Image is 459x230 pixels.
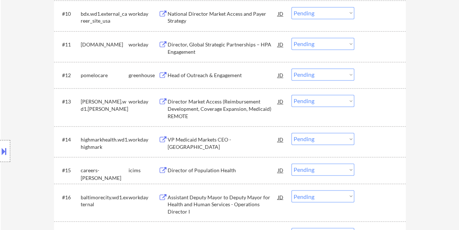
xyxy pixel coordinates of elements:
[277,38,284,51] div: JD
[168,72,278,79] div: Head of Outreach & Engagement
[168,167,278,174] div: Director of Population Health
[168,10,278,24] div: National Director Market Access and Payer Strategy
[168,98,278,120] div: Director Market Access (Reimbursement Development, Coverage Expansion, Medicaid) REMOTE
[129,136,158,143] div: workday
[129,167,158,174] div: icims
[168,41,278,55] div: Director, Global Strategic Partnerships – HPA Engagement
[129,193,158,201] div: workday
[277,133,284,146] div: JD
[129,41,158,48] div: workday
[277,163,284,177] div: JD
[168,136,278,150] div: VP Medicaid Markets CEO - [GEOGRAPHIC_DATA]
[277,68,284,82] div: JD
[129,98,158,105] div: workday
[62,10,75,18] div: #10
[129,10,158,18] div: workday
[129,72,158,79] div: greenhouse
[277,190,284,203] div: JD
[168,193,278,215] div: Assistant Deputy Mayor to Deputy Mayor for Health and Human Services - Operations Director I
[277,7,284,20] div: JD
[81,10,129,24] div: bdx.wd1.external_career_site_usa
[81,41,129,48] div: [DOMAIN_NAME]
[277,95,284,108] div: JD
[62,41,75,48] div: #11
